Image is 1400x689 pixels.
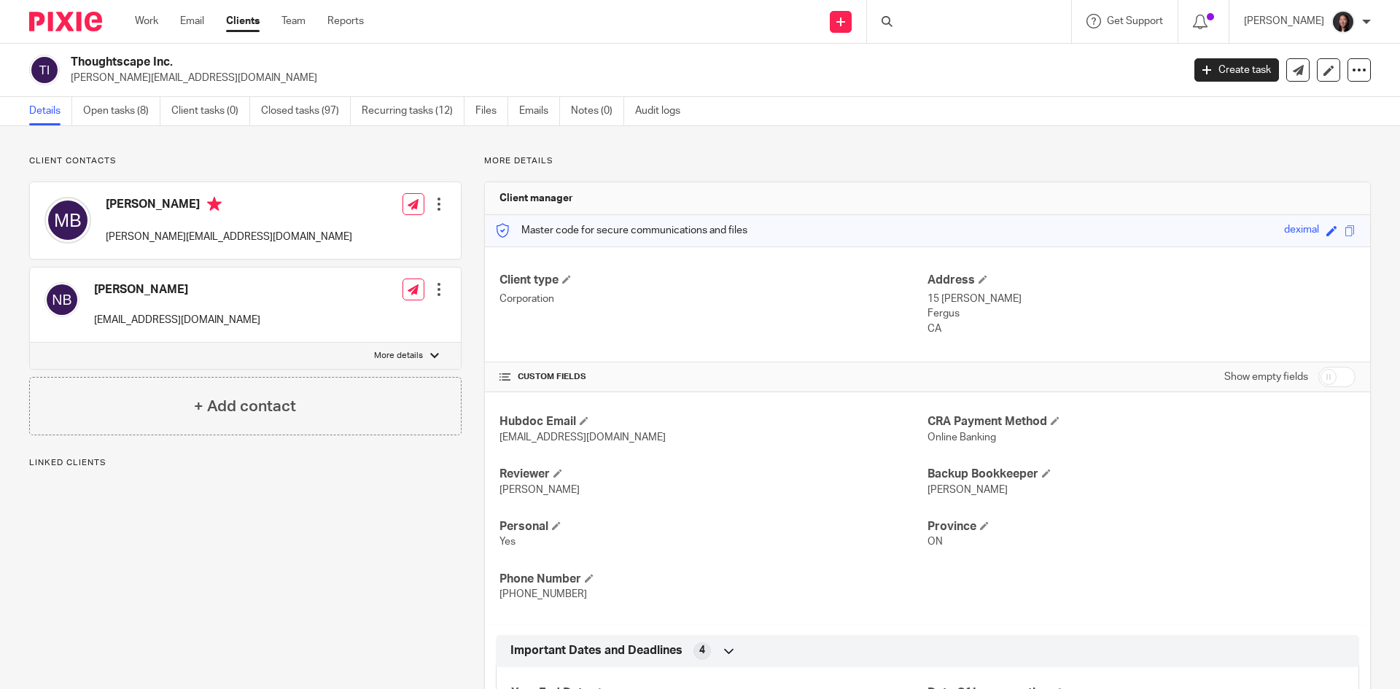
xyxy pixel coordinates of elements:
h4: Address [927,273,1356,288]
p: Client contacts [29,155,462,167]
span: ON [927,537,943,547]
span: [PHONE_NUMBER] [499,589,587,599]
h4: Backup Bookkeeper [927,467,1356,482]
h4: Client type [499,273,927,288]
h4: Personal [499,519,927,534]
p: 15 [PERSON_NAME] [927,292,1356,306]
p: Linked clients [29,457,462,469]
p: [PERSON_NAME][EMAIL_ADDRESS][DOMAIN_NAME] [106,230,352,244]
h3: Client manager [499,191,573,206]
img: Lili%20square.jpg [1331,10,1355,34]
img: svg%3E [44,197,91,244]
span: Change Client type [562,275,571,284]
a: Client tasks (0) [171,97,250,125]
span: Edit Personal [552,521,561,530]
img: svg%3E [44,282,79,317]
span: Edit Reviewer [553,469,562,478]
p: Master code for secure communications and files [496,223,747,238]
span: Edit code [1326,225,1337,236]
a: Email [180,14,204,28]
span: Edit Hubdoc Email [580,416,588,425]
h4: Reviewer [499,467,927,482]
p: [EMAIL_ADDRESS][DOMAIN_NAME] [94,313,260,327]
span: [EMAIL_ADDRESS][DOMAIN_NAME] [499,432,666,443]
a: Clients [226,14,260,28]
h4: [PERSON_NAME] [106,197,352,215]
h4: CRA Payment Method [927,414,1356,429]
p: Corporation [499,292,927,306]
span: 4 [699,643,705,658]
img: svg%3E [29,55,60,85]
a: Send new email [1286,58,1310,82]
span: Important Dates and Deadlines [510,643,682,658]
span: Online Banking [927,432,996,443]
p: Fergus [927,306,1356,321]
span: Edit CRA Payment Method [1051,416,1059,425]
p: CA [927,322,1356,336]
h4: + Add contact [194,395,296,418]
a: Audit logs [635,97,691,125]
span: [PERSON_NAME] [499,485,580,495]
a: Recurring tasks (12) [362,97,464,125]
label: Show empty fields [1224,370,1308,384]
img: Pixie [29,12,102,31]
span: Edit Phone Number [585,574,594,583]
p: [PERSON_NAME][EMAIL_ADDRESS][DOMAIN_NAME] [71,71,1172,85]
span: [PERSON_NAME] [927,485,1008,495]
span: Get Support [1107,16,1163,26]
h4: [PERSON_NAME] [94,282,260,297]
h4: CUSTOM FIELDS [499,371,927,383]
a: Work [135,14,158,28]
a: Team [281,14,306,28]
span: Edit Backup Bookkeeper [1042,469,1051,478]
h4: Hubdoc Email [499,414,927,429]
div: deximal [1284,222,1319,239]
a: Edit client [1317,58,1340,82]
span: Edit Province [980,521,989,530]
h4: Province [927,519,1356,534]
a: Open tasks (8) [83,97,160,125]
a: Closed tasks (97) [261,97,351,125]
span: Yes [499,537,516,547]
p: More details [374,350,423,362]
a: Emails [519,97,560,125]
a: Notes (0) [571,97,624,125]
a: Reports [327,14,364,28]
p: [PERSON_NAME] [1244,14,1324,28]
h2: Thoughtscape Inc. [71,55,952,70]
p: More details [484,155,1371,167]
a: Files [475,97,508,125]
a: Create task [1194,58,1279,82]
i: Primary [207,197,222,211]
span: Copy to clipboard [1345,225,1356,236]
h4: Phone Number [499,572,927,587]
span: Edit Address [979,275,987,284]
a: Details [29,97,72,125]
